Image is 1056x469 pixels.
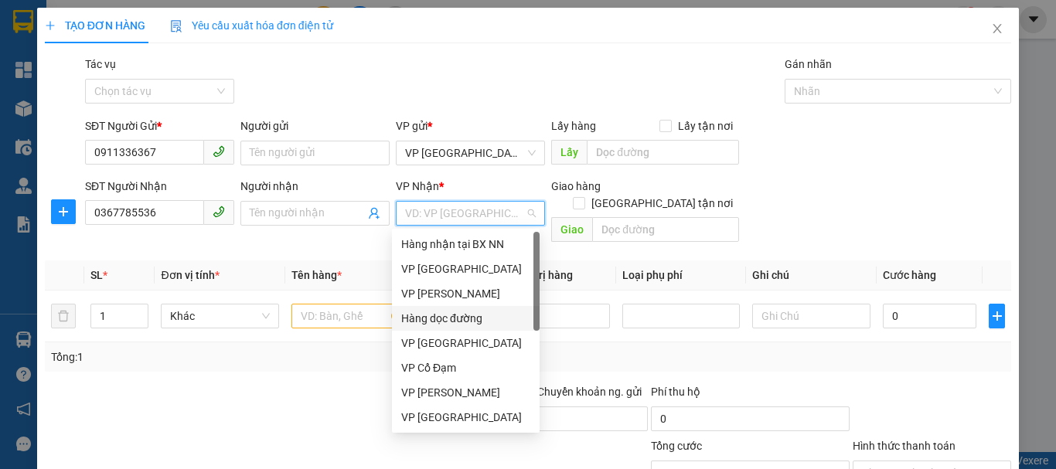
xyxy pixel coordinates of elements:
div: VP Hoàng Liệt [392,281,540,306]
b: GỬI : VP [GEOGRAPHIC_DATA] [19,112,230,164]
div: Phí thu hộ [651,383,850,406]
img: icon [170,20,182,32]
span: VP Nhận [396,180,439,192]
input: Dọc đường [592,217,739,242]
span: Cước hàng [883,269,936,281]
span: plus [45,20,56,31]
input: Dọc đường [587,140,739,165]
div: Hàng dọc đường [392,306,540,331]
th: Ghi chú [746,260,876,291]
span: Tổng cước [651,440,702,452]
span: Đơn vị tính [161,269,219,281]
span: Yêu cầu xuất hóa đơn điện tử [170,19,333,32]
div: VP Hà Đông [392,331,540,355]
span: phone [213,206,225,218]
span: Lấy [551,140,587,165]
img: logo.jpg [19,19,97,97]
label: Tác vụ [85,58,116,70]
label: Gán nhãn [785,58,832,70]
span: Giao [551,217,592,242]
div: Hàng nhận tại BX NN [401,236,530,253]
span: plus [52,206,75,218]
span: Tên hàng [291,269,342,281]
span: Lấy tận nơi [672,117,739,134]
label: Hình thức thanh toán [853,440,956,452]
span: SL [90,269,103,281]
th: Loại phụ phí [616,260,746,291]
span: Lấy hàng [551,120,596,132]
div: VP [GEOGRAPHIC_DATA] [401,260,530,277]
input: 0 [516,304,610,328]
div: VP gửi [396,117,545,134]
div: SĐT Người Nhận [85,178,234,195]
span: TẠO ĐƠN HÀNG [45,19,145,32]
input: Ghi Chú [752,304,870,328]
button: Close [976,8,1019,51]
div: Hàng dọc đường [401,310,530,327]
div: VP Cổ Đạm [401,359,530,376]
span: plus [990,310,1004,322]
span: phone [213,145,225,158]
div: Tổng: 1 [51,348,409,365]
span: close [991,22,1003,35]
li: Cổ Đạm, xã [GEOGRAPHIC_DATA], [GEOGRAPHIC_DATA] [145,38,646,57]
button: plus [51,199,76,224]
span: VP Bình Lộc [405,141,536,165]
button: delete [51,304,76,328]
input: VD: Bàn, Ghế [291,304,409,328]
div: VP Cổ Đạm [392,355,540,380]
div: Người gửi [240,117,390,134]
div: Người nhận [240,178,390,195]
div: VP Xuân Giang [392,405,540,430]
span: Chuyển khoản ng. gửi [531,383,648,400]
div: VP Mỹ Đình [392,257,540,281]
div: SĐT Người Gửi [85,117,234,134]
div: VP [GEOGRAPHIC_DATA] [401,335,530,352]
span: Giao hàng [551,180,601,192]
button: plus [989,304,1005,328]
div: VP Cương Gián [392,380,540,405]
span: Giá trị hàng [516,269,573,281]
li: Hotline: 1900252555 [145,57,646,76]
span: [GEOGRAPHIC_DATA] tận nơi [585,195,739,212]
div: VP [GEOGRAPHIC_DATA] [401,409,530,426]
span: user-add [368,207,380,219]
span: Khác [170,304,269,328]
div: Hàng nhận tại BX NN [392,232,540,257]
div: VP [PERSON_NAME] [401,285,530,302]
div: VP [PERSON_NAME] [401,384,530,401]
